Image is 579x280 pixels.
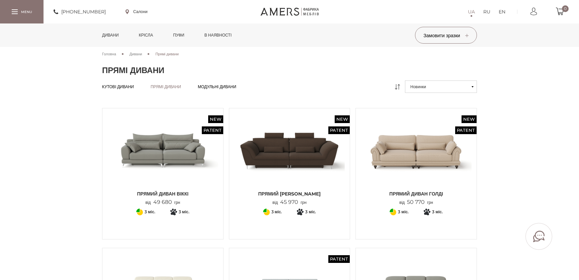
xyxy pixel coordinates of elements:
a: New Patent Прямий диван ГОЛДІ Прямий диван ГОЛДІ Прямий диван ГОЛДІ від50 770грн [361,113,472,206]
span: Замовити зразки [423,33,468,39]
a: Пуфи [168,23,189,47]
p: від грн [399,199,433,206]
a: в наявності [199,23,237,47]
span: 3 міс. [432,208,443,216]
p: від грн [272,199,307,206]
span: 3 міс. [271,208,282,216]
a: RU [483,8,490,16]
button: Новинки [405,80,477,93]
a: Салони [126,9,148,15]
span: 3 міс. [398,208,409,216]
a: EN [499,8,505,16]
a: Дивани [97,23,124,47]
button: Замовити зразки [415,27,477,44]
a: Модульні дивани [198,84,236,90]
span: Patent [328,126,350,134]
span: 3 міс. [145,208,155,216]
span: New [462,115,477,123]
span: Patent [455,126,477,134]
a: Крісла [134,23,158,47]
span: 3 міс. [179,208,189,216]
a: Дивани [130,51,142,57]
span: Прямий [PERSON_NAME] [234,190,345,197]
span: New [208,115,223,123]
span: Дивани [130,52,142,56]
a: Головна [102,51,116,57]
a: UA [468,8,475,16]
a: New Patent Прямий диван ВІККІ Прямий диван ВІККІ Прямий диван ВІККІ від49 680грн [107,113,218,206]
span: 0 [562,5,569,12]
span: 3 міс. [305,208,316,216]
h1: Прямі дивани [102,65,477,75]
span: Patent [328,255,350,263]
span: Прямий диван ГОЛДІ [361,190,472,197]
a: New Patent Прямий Диван Грейсі Прямий Диван Грейсі Прямий [PERSON_NAME] від45 970грн [234,113,345,206]
a: [PHONE_NUMBER] [54,8,106,16]
a: Кутові дивани [102,84,134,90]
p: від грн [145,199,180,206]
span: Головна [102,52,116,56]
span: 45 970 [278,199,301,205]
span: 49 680 [151,199,174,205]
span: New [335,115,350,123]
span: Patent [202,126,223,134]
span: 50 770 [405,199,427,205]
span: Прямий диван ВІККІ [107,190,218,197]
